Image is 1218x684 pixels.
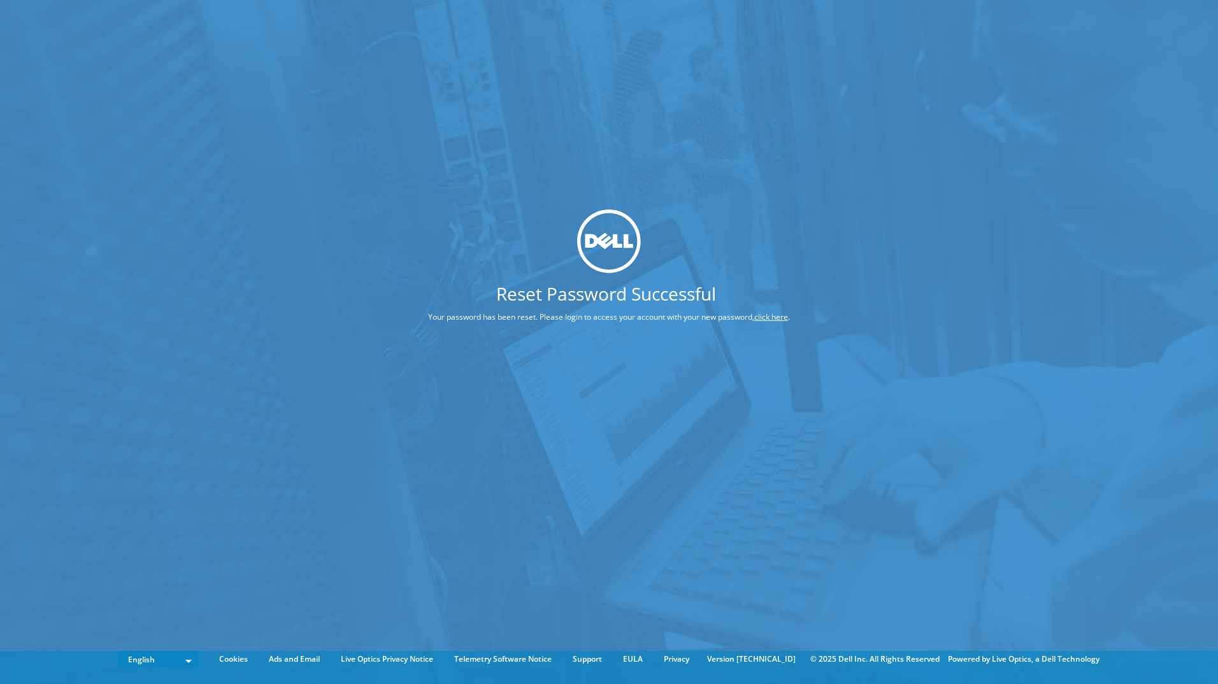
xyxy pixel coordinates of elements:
[613,652,652,666] a: EULA
[948,652,1100,666] li: Powered by Live Optics, a Dell Technology
[654,652,699,666] a: Privacy
[380,285,831,303] h1: Reset Password Successful
[445,652,561,666] a: Telemetry Software Notice
[380,310,838,324] p: Your password has been reset. Please login to access your account with your new password, .
[563,652,612,666] a: Support
[259,652,329,666] a: Ads and Email
[210,652,257,666] a: Cookies
[331,652,443,666] a: Live Optics Privacy Notice
[754,311,788,322] a: click here
[577,209,641,273] img: dell_svg_logo.svg
[701,652,802,666] li: Version [TECHNICAL_ID]
[804,652,946,666] li: © 2025 Dell Inc. All Rights Reserved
